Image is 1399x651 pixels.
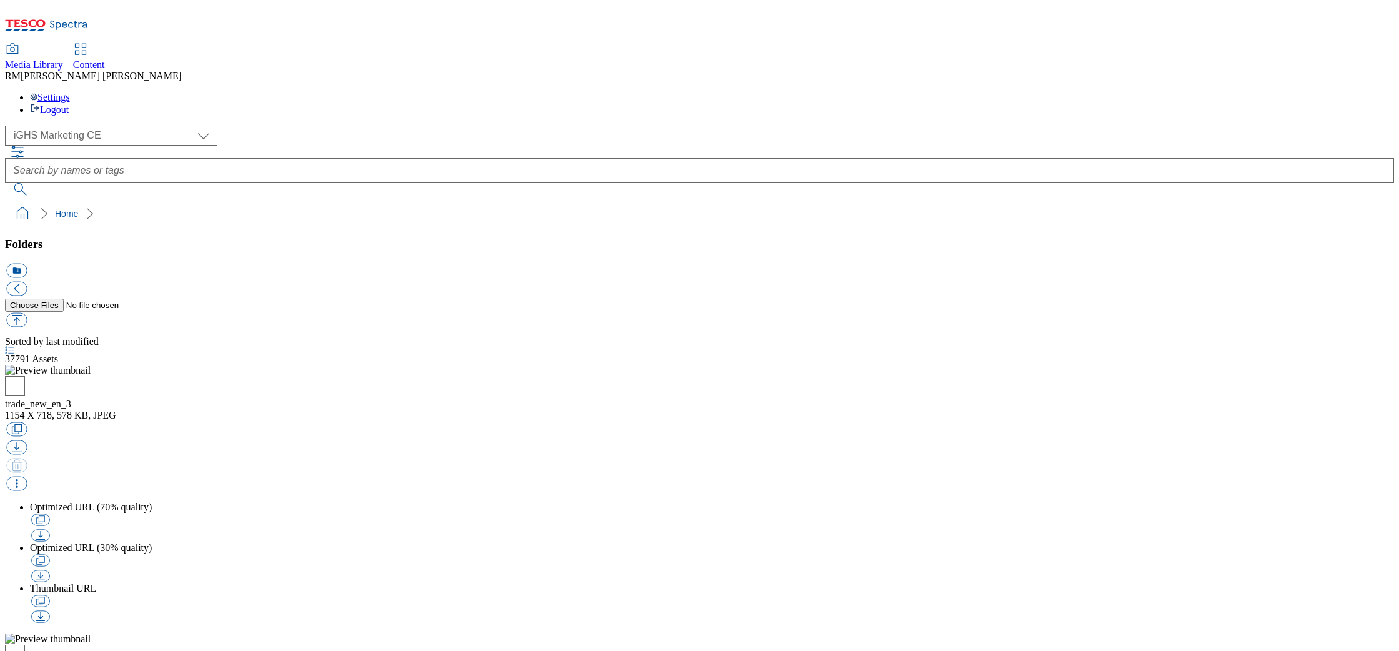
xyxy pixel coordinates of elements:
[5,336,99,347] span: Sorted by last modified
[55,209,78,219] a: Home
[30,502,152,512] span: Optimized URL (70% quality)
[5,202,1394,226] nav: breadcrumb
[30,583,96,594] span: Thumbnail URL
[5,354,32,364] span: 37791
[30,92,70,102] a: Settings
[5,365,91,376] img: Preview thumbnail
[30,542,152,553] span: Optimized URL (30% quality)
[21,71,182,81] span: [PERSON_NAME] [PERSON_NAME]
[5,59,63,70] span: Media Library
[73,59,105,70] span: Content
[5,44,63,71] a: Media Library
[5,158,1394,183] input: Search by names or tags
[5,71,21,81] span: RM
[5,634,91,645] img: Preview thumbnail
[5,354,58,364] span: Assets
[73,44,105,71] a: Content
[5,237,1394,251] h3: Folders
[12,204,32,224] a: home
[30,104,69,115] a: Logout
[5,399,1394,410] div: trade_new_en_3
[5,410,1394,421] div: 1154 X 718, 578 KB, JPEG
